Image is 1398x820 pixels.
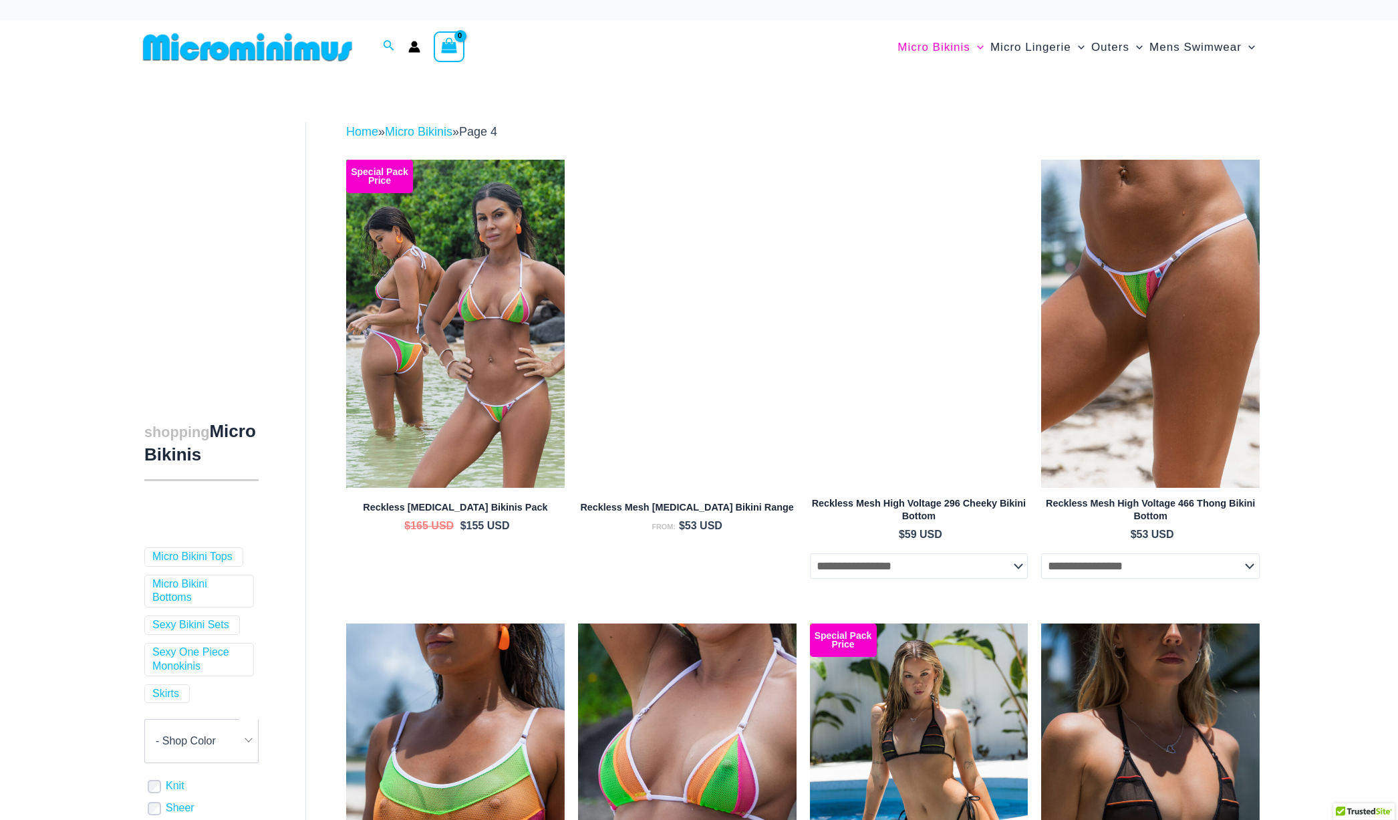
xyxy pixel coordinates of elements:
[404,520,454,531] bdi: 165 USD
[383,38,395,55] a: Search icon link
[1131,529,1137,540] span: $
[404,520,410,531] span: $
[152,550,233,564] a: Micro Bikini Tops
[1131,529,1174,540] bdi: 53 USD
[152,577,243,605] a: Micro Bikini Bottoms
[899,529,905,540] span: $
[1071,30,1085,64] span: Menu Toggle
[346,125,497,138] span: » »
[810,632,877,649] b: Special Pack Price
[1149,30,1242,64] span: Mens Swimwear
[892,25,1260,70] nav: Site Navigation
[897,30,970,64] span: Micro Bikinis
[152,618,229,632] a: Sexy Bikini Sets
[166,801,194,815] a: Sheer
[138,32,358,62] img: MM SHOP LOGO FLAT
[144,424,209,440] span: shopping
[810,497,1028,522] h2: Reckless Mesh High Voltage 296 Cheeky Bikini Bottom
[346,501,565,514] h2: Reckless [MEDICAL_DATA] Bikinis Pack
[408,41,420,53] a: Account icon link
[1088,27,1146,67] a: OutersMenu ToggleMenu Toggle
[578,160,797,487] a: Reckless Mesh High Voltage 3480 Crop Top 296 Cheeky 06Reckless Mesh High Voltage 3480 Crop Top 46...
[434,31,464,62] a: View Shopping Cart, empty
[152,687,179,701] a: Skirts
[460,520,466,531] span: $
[899,529,942,540] bdi: 59 USD
[578,160,797,487] img: Reckless Mesh High Voltage 3480 Crop Top 296 Cheeky 06
[346,501,565,519] a: Reckless [MEDICAL_DATA] Bikinis Pack
[1041,160,1260,487] a: Reckless Mesh High Voltage 466 Thong 01Reckless Mesh High Voltage 3480 Crop Top 466 Thong 01Reckl...
[156,735,216,747] span: - Shop Color
[1041,160,1260,487] img: Reckless Mesh High Voltage 466 Thong 01
[1146,27,1258,67] a: Mens SwimwearMenu ToggleMenu Toggle
[144,719,259,763] span: - Shop Color
[1129,30,1143,64] span: Menu Toggle
[990,30,1071,64] span: Micro Lingerie
[578,501,797,519] a: Reckless Mesh [MEDICAL_DATA] Bikini Range
[1091,30,1129,64] span: Outers
[1041,497,1260,527] a: Reckless Mesh High Voltage 466 Thong Bikini Bottom
[152,646,243,674] a: Sexy One Piece Monokinis
[144,112,265,379] iframe: TrustedSite Certified
[652,523,676,531] span: From:
[970,30,984,64] span: Menu Toggle
[987,27,1088,67] a: Micro LingerieMenu ToggleMenu Toggle
[145,720,258,763] span: - Shop Color
[810,497,1028,527] a: Reckless Mesh High Voltage 296 Cheeky Bikini Bottom
[1041,497,1260,522] h2: Reckless Mesh High Voltage 466 Thong Bikini Bottom
[144,420,259,466] h3: Micro Bikinis
[679,520,722,531] bdi: 53 USD
[810,160,1028,487] img: Reckless Mesh High Voltage 296 Cheeky 01
[346,168,413,185] b: Special Pack Price
[459,125,497,138] span: Page 4
[166,779,184,793] a: Knit
[460,520,510,531] bdi: 155 USD
[346,160,565,487] a: Reckless Mesh High Voltage Bikini Pack Reckless Mesh High Voltage 306 Tri Top 466 Thong 04Reckles...
[1242,30,1255,64] span: Menu Toggle
[578,501,797,514] h2: Reckless Mesh [MEDICAL_DATA] Bikini Range
[346,160,565,487] img: Reckless Mesh High Voltage Bikini Pack
[346,125,378,138] a: Home
[894,27,987,67] a: Micro BikinisMenu ToggleMenu Toggle
[810,160,1028,487] a: Reckless Mesh High Voltage 296 Cheeky 01Reckless Mesh High Voltage 3480 Crop Top 296 Cheeky 04Rec...
[385,125,452,138] a: Micro Bikinis
[679,520,685,531] span: $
